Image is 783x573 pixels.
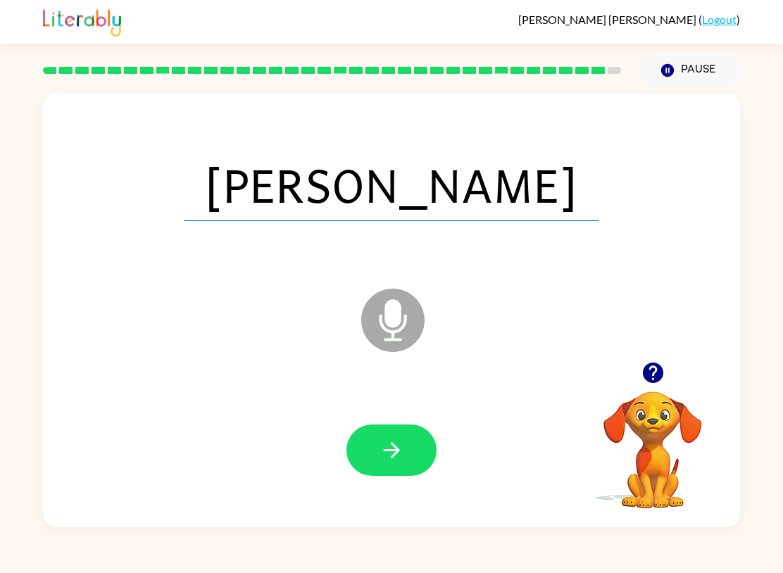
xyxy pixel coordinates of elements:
[638,54,740,87] button: Pause
[184,148,599,221] span: [PERSON_NAME]
[702,13,737,26] a: Logout
[43,6,121,37] img: Literably
[518,13,740,26] div: ( )
[582,370,723,510] video: Your browser must support playing .mp4 files to use Literably. Please try using another browser.
[518,13,699,26] span: [PERSON_NAME] [PERSON_NAME]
